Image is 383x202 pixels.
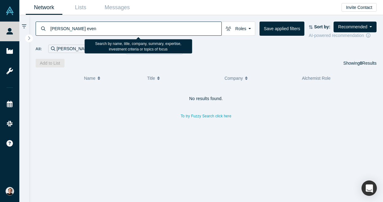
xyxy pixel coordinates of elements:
[6,6,14,15] img: Alchemist Vault Logo
[314,24,330,29] strong: Sort by:
[342,3,377,12] button: Invite Contact
[62,0,99,15] a: Lists
[84,72,95,85] span: Name
[48,45,110,53] div: [PERSON_NAME] even
[36,96,377,101] h4: No results found.
[360,61,362,66] strong: 0
[260,22,304,36] button: Save applied filters
[99,0,135,15] a: Messages
[334,22,377,32] button: Recommended
[225,72,295,85] button: Company
[147,72,218,85] button: Title
[221,22,255,36] button: Roles
[127,45,147,53] div: VCs
[302,76,330,81] span: Alchemist Role
[225,72,243,85] span: Company
[103,45,107,52] button: Remove Filter
[84,72,141,85] button: Name
[360,61,377,66] span: Results
[36,59,64,67] button: Add to List
[139,45,144,52] button: Remove Filter
[6,187,14,196] img: Turo Pekari's Account
[176,112,236,120] button: To try Fuzzy Search click here
[174,45,179,52] button: Remove Filter
[147,72,155,85] span: Title
[149,46,155,52] span: or
[36,46,42,52] span: All:
[343,59,377,67] div: Showing
[50,21,221,36] input: Search by name, title, company, summary, expertise, investment criteria or topics of focus
[157,45,182,53] div: Angels
[309,32,377,39] div: AI-powered recommendation
[26,0,62,15] a: Network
